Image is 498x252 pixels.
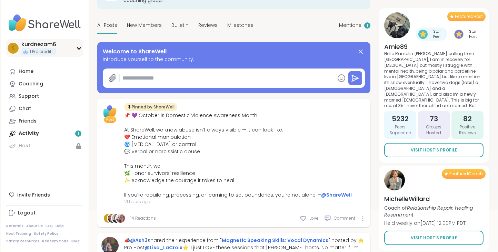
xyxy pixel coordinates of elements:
[339,22,361,29] span: Mentions
[6,90,83,103] a: Support
[411,147,457,153] span: Visit Host’s Profile
[171,22,189,29] span: Bulletin
[130,237,148,244] a: @Ash3
[6,189,83,201] div: Invite Friends
[11,44,15,53] span: k
[384,12,410,38] img: Amie89
[309,215,319,221] span: Love
[384,220,484,227] p: Held weekly on [DATE] 12:00PM PDT
[384,195,484,203] h4: MichelleWillard
[6,239,39,244] a: Safety Resources
[384,170,405,190] img: MichelleWillard
[108,214,117,223] img: Misspammy
[101,103,119,120] img: ShareWell
[103,48,167,56] span: Welcome to ShareWell
[19,143,30,149] div: Host
[130,215,156,221] a: 14 Reactions
[418,30,428,39] img: Star Peer
[6,140,83,152] a: Host
[384,51,484,107] p: Hello Ramblin [PERSON_NAME] calling from [GEOGRAPHIC_DATA], I am in recovery for [MEDICAL_DATA] b...
[19,81,43,87] div: Coaching
[463,114,472,124] span: 82
[384,204,484,218] p: Coach of
[334,215,355,221] span: Comment
[103,56,365,63] span: Introduce yourself to the community.
[19,68,33,75] div: Home
[6,207,83,219] a: Logout
[384,204,473,218] i: Relationship Repair: Healing Resentment
[420,124,447,136] span: Groups Hosted
[145,244,182,251] a: @Lisa_LaCroix
[124,103,177,111] div: Pinned by ShareWell
[429,29,445,39] span: Star Peer
[19,105,31,112] div: Chat
[6,224,23,229] a: Referrals
[384,42,484,51] h4: Amie89
[227,22,253,29] span: Milestones
[198,22,218,29] span: Reviews
[6,65,83,78] a: Home
[384,231,484,245] a: Visit Host’s Profile
[46,224,53,229] a: FAQ
[411,235,457,241] span: Visit Host’s Profile
[112,214,121,223] img: JonathanT
[26,224,43,229] a: About Us
[6,78,83,90] a: Coaching
[367,23,368,29] span: 1
[387,124,414,136] span: Peers Supported
[116,214,125,223] img: cakegurl14
[106,117,114,122] span: Host
[124,112,352,199] div: 📌 💜 October is Domestic Violence Awareness Month At ShareWell, we know abuse isn’t always visible...
[127,22,162,29] span: New Members
[6,115,83,127] a: Friends
[454,30,464,39] img: Star Host
[321,191,352,198] a: @ShareWell
[465,29,481,39] span: Star Host
[455,14,483,19] span: Featured Host
[222,237,328,244] a: Magnetic Speaking Skills: Vocal Dynamics
[30,49,51,55] span: 1 Pro credit
[19,118,37,125] div: Friends
[454,124,481,136] span: Positive Reviews
[392,114,409,124] span: 5232
[430,114,438,124] span: 73
[34,231,58,236] a: Safety Policy
[21,41,56,48] div: kurdnezam6
[56,224,64,229] a: Help
[6,231,31,236] a: Host Training
[6,11,83,35] img: ShareWell Nav Logo
[42,239,69,244] a: Redeem Code
[449,171,483,177] span: Featured Coach
[384,143,484,157] a: Visit Host’s Profile
[18,210,36,217] div: Logout
[124,199,352,205] span: 21 hours ago
[71,239,80,244] a: Blog
[97,22,117,29] span: All Posts
[107,214,110,223] span: T
[19,93,39,100] div: Support
[6,103,83,115] a: Chat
